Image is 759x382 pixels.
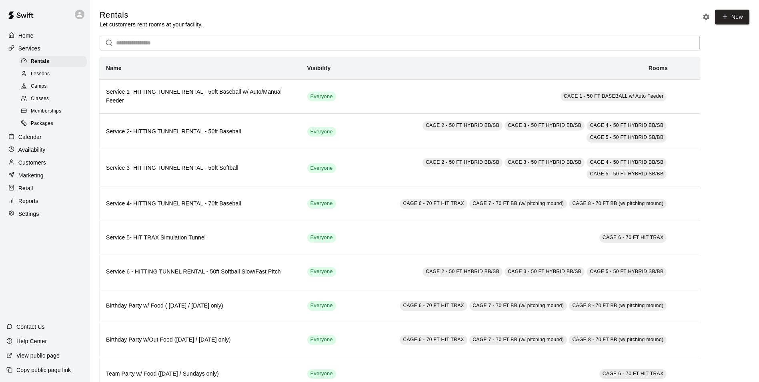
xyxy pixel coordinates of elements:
h6: Service 6 - HITTING TUNNEL RENTAL - 50ft Softball Slow/Fast Pitch [106,267,294,276]
p: Help Center [16,337,47,345]
div: Packages [19,118,87,129]
p: Calendar [18,133,42,141]
h6: Birthday Party w/ Food ( [DATE] / [DATE] only) [106,302,294,310]
span: CAGE 2 - 50 FT HYBRID BB/SB [426,269,499,274]
h6: Service 3- HITTING TUNNEL RENTAL - 50ft Softball [106,164,294,173]
span: CAGE 1 - 50 FT BASEBALL w/ Auto Feeder [564,93,663,99]
div: This service is visible to all of your customers [307,267,336,277]
p: Settings [18,210,39,218]
a: Settings [6,208,84,220]
div: Camps [19,81,87,92]
p: Copy public page link [16,366,71,374]
a: Classes [19,93,90,105]
a: Calendar [6,131,84,143]
h6: Service 4- HITTING TUNNEL RENTAL - 70ft Baseball [106,199,294,208]
div: This service is visible to all of your customers [307,301,336,311]
p: Contact Us [16,323,45,331]
a: Retail [6,182,84,194]
p: View public page [16,352,60,360]
span: CAGE 8 - 70 FT BB (w/ pitching mound) [572,303,663,308]
span: Classes [31,95,49,103]
span: CAGE 8 - 70 FT BB (w/ pitching mound) [572,201,663,206]
div: This service is visible to all of your customers [307,199,336,209]
span: CAGE 4 - 50 FT HYBRID BB/SB [590,159,663,165]
div: This service is visible to all of your customers [307,127,336,137]
a: Camps [19,80,90,93]
a: New [715,10,749,24]
span: CAGE 3 - 50 FT HYBRID BB/SB [508,269,581,274]
div: This service is visible to all of your customers [307,92,336,101]
span: Rentals [31,58,49,66]
p: Services [18,44,40,52]
span: CAGE 5 - 50 FT HYBRID SB/BB [590,269,663,274]
b: Rooms [649,65,668,71]
span: CAGE 3 - 50 FT HYBRID BB/SB [508,123,581,128]
span: Packages [31,120,53,128]
div: This service is visible to all of your customers [307,369,336,379]
a: Packages [19,118,90,130]
span: Everyone [307,336,336,344]
span: CAGE 3 - 50 FT HYBRID BB/SB [508,159,581,165]
p: Availability [18,146,46,154]
p: Let customers rent rooms at your facility. [100,20,202,28]
span: Everyone [307,128,336,136]
a: Home [6,30,84,42]
span: Everyone [307,234,336,241]
div: Classes [19,93,87,105]
h6: Birthday Party w/Out Food ([DATE] / [DATE] only) [106,336,294,344]
span: CAGE 6 - 70 FT HIT TRAX [603,371,664,376]
a: Marketing [6,169,84,181]
button: Rental settings [700,11,712,23]
span: CAGE 2 - 50 FT HYBRID BB/SB [426,159,499,165]
p: Home [18,32,34,40]
b: Name [106,65,122,71]
div: Memberships [19,106,87,117]
span: CAGE 6 - 70 FT HIT TRAX [403,201,464,206]
div: Rentals [19,56,87,67]
div: This service is visible to all of your customers [307,233,336,243]
span: Camps [31,82,47,90]
a: Memberships [19,105,90,118]
div: Availability [6,144,84,156]
span: CAGE 4 - 50 FT HYBRID BB/SB [590,123,663,128]
span: Everyone [307,268,336,275]
p: Marketing [18,171,44,179]
div: Services [6,42,84,54]
span: CAGE 2 - 50 FT HYBRID BB/SB [426,123,499,128]
a: Reports [6,195,84,207]
span: CAGE 7 - 70 FT BB (w/ pitching mound) [473,303,564,308]
h5: Rentals [100,10,202,20]
div: Lessons [19,68,87,80]
h6: Service 5- HIT TRAX Simulation Tunnel [106,233,294,242]
div: This service is visible to all of your customers [307,335,336,345]
h6: Service 1- HITTING TUNNEL RENTAL - 50ft Baseball w/ Auto/Manual Feeder [106,88,294,105]
span: CAGE 5 - 50 FT HYBRID SB/BB [590,135,663,140]
span: Memberships [31,107,61,115]
a: Customers [6,157,84,169]
span: CAGE 6 - 70 FT HIT TRAX [603,235,664,240]
span: CAGE 5 - 50 FT HYBRID SB/BB [590,171,663,177]
h6: Service 2- HITTING TUNNEL RENTAL - 50ft Baseball [106,127,294,136]
span: CAGE 7 - 70 FT BB (w/ pitching mound) [473,337,564,342]
span: Lessons [31,70,50,78]
p: Reports [18,197,38,205]
span: CAGE 7 - 70 FT BB (w/ pitching mound) [473,201,564,206]
span: Everyone [307,93,336,101]
span: CAGE 6 - 70 FT HIT TRAX [403,303,464,308]
p: Retail [18,184,33,192]
a: Rentals [19,55,90,68]
span: CAGE 8 - 70 FT BB (w/ pitching mound) [572,337,663,342]
p: Customers [18,159,46,167]
span: Everyone [307,302,336,310]
span: Everyone [307,165,336,172]
h6: Team Party w/ Food ([DATE] / Sundays only) [106,370,294,378]
span: CAGE 6 - 70 FT HIT TRAX [403,337,464,342]
span: Everyone [307,370,336,378]
span: Everyone [307,200,336,207]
